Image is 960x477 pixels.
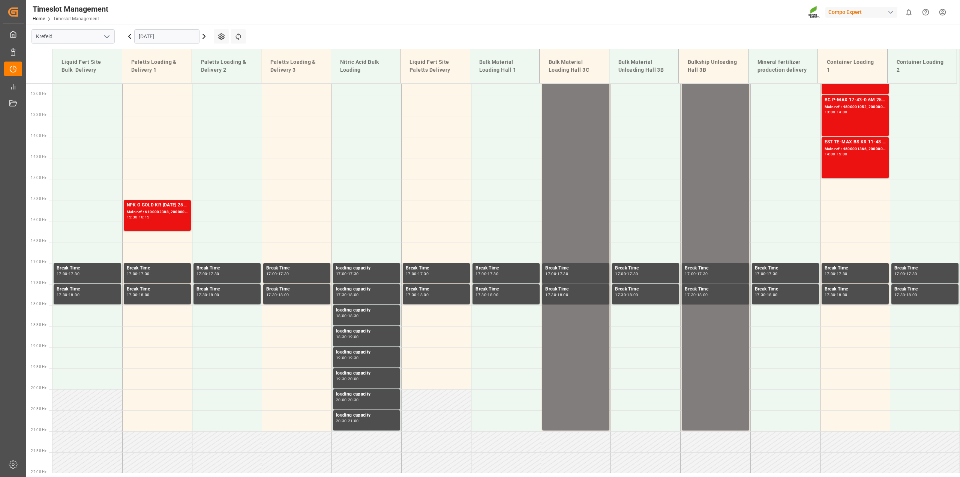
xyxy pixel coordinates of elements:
div: 18:00 [767,293,778,296]
div: 17:30 [627,272,638,275]
div: 17:30 [336,293,347,296]
div: - [696,272,697,275]
div: - [835,110,836,114]
div: 18:30 [336,335,347,339]
div: 17:30 [906,272,917,275]
div: 18:30 [348,314,359,317]
span: 14:30 Hr [31,155,46,159]
div: 17:00 [545,272,556,275]
div: - [765,293,766,296]
span: 21:00 Hr [31,428,46,432]
span: 20:00 Hr [31,386,46,390]
div: 17:30 [837,272,847,275]
div: Break Time [266,286,327,293]
div: Break Time [685,286,746,293]
div: - [486,293,487,296]
div: 18:00 [837,293,847,296]
div: - [835,293,836,296]
div: 18:00 [336,314,347,317]
div: - [626,293,627,296]
div: Bulkship Unloading Hall 3B [685,55,742,77]
div: Break Time [57,286,118,293]
div: 17:30 [825,293,835,296]
div: 18:00 [627,293,638,296]
div: Main ref : 4500001366, 2000001632 [825,146,886,152]
div: 17:00 [196,272,207,275]
div: 17:30 [406,293,417,296]
div: 18:00 [278,293,289,296]
span: 17:00 Hr [31,260,46,264]
span: 15:30 Hr [31,197,46,201]
div: Break Time [406,286,467,293]
div: 19:00 [348,335,359,339]
div: - [905,293,906,296]
div: Nitric Acid Bulk Loading [337,55,394,77]
div: 17:30 [545,293,556,296]
div: - [626,272,627,275]
div: Liquid Fert Site Bulk Delivery [58,55,116,77]
div: - [905,272,906,275]
img: Screenshot%202023-09-29%20at%2010.02.21.png_1712312052.png [808,6,820,19]
div: Break Time [615,265,676,272]
div: 18:00 [697,293,708,296]
div: - [486,272,487,275]
span: 13:30 Hr [31,113,46,117]
div: 17:30 [685,293,696,296]
div: - [347,293,348,296]
div: 20:00 [336,398,347,402]
div: - [67,272,69,275]
div: 17:00 [825,272,835,275]
button: Compo Expert [825,5,900,19]
a: Home [33,16,45,21]
div: 18:00 [906,293,917,296]
div: - [347,398,348,402]
div: NPK O GOLD KR [DATE] 25kg (x60) IT [127,202,188,209]
span: 21:30 Hr [31,449,46,453]
div: Break Time [894,286,955,293]
div: 17:30 [69,272,79,275]
div: loading capacity [336,286,397,293]
div: 17:30 [487,272,498,275]
div: 17:30 [127,293,138,296]
div: loading capacity [336,307,397,314]
div: Paletts Loading & Delivery 2 [198,55,255,77]
div: 17:00 [336,272,347,275]
div: Break Time [196,265,258,272]
div: 17:30 [208,272,219,275]
div: 17:30 [348,272,359,275]
div: 20:30 [348,398,359,402]
div: Main ref : 4500001052, 2000000123 [825,104,886,110]
div: 17:00 [475,272,486,275]
div: 17:00 [57,272,67,275]
div: 18:00 [69,293,79,296]
div: 17:30 [475,293,486,296]
div: Container Loading 1 [824,55,881,77]
div: Break Time [196,286,258,293]
div: 18:00 [487,293,498,296]
div: Break Time [755,265,816,272]
div: 19:30 [348,356,359,360]
div: Break Time [545,286,606,293]
div: 18:00 [139,293,150,296]
div: - [556,293,557,296]
span: 16:00 Hr [31,218,46,222]
div: EST TE-MAX BS KR 11-48 1000kg BB [825,138,886,146]
div: - [347,272,348,275]
div: BC P-MAX 17-43-0 6M 25 KG (x42) WW [825,96,886,104]
span: 16:30 Hr [31,239,46,243]
div: 18:00 [418,293,429,296]
div: 14:00 [837,110,847,114]
button: show 0 new notifications [900,4,917,21]
div: 17:30 [278,272,289,275]
span: 18:00 Hr [31,302,46,306]
span: 22:00 Hr [31,470,46,474]
div: 17:30 [894,293,905,296]
div: Paletts Loading & Delivery 1 [128,55,186,77]
div: Bulk Material Loading Hall 1 [476,55,534,77]
div: loading capacity [336,328,397,335]
div: 17:00 [685,272,696,275]
div: loading capacity [336,412,397,419]
div: 17:00 [755,272,766,275]
div: 18:00 [208,293,219,296]
div: Break Time [57,265,118,272]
